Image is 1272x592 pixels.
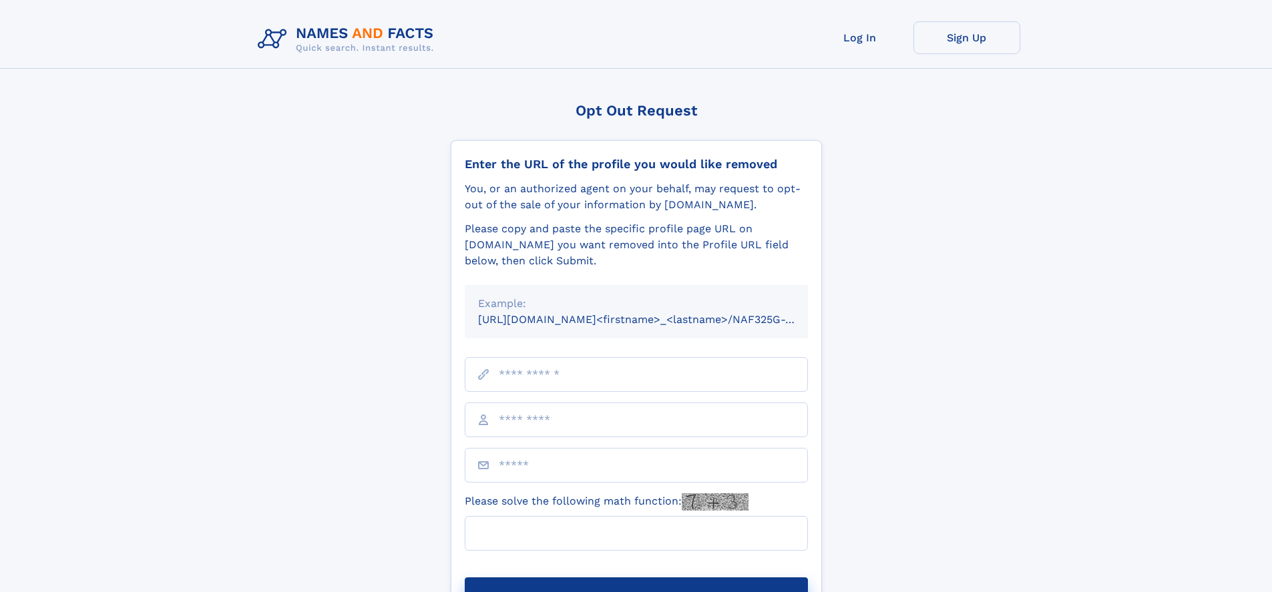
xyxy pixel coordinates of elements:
[465,181,808,213] div: You, or an authorized agent on your behalf, may request to opt-out of the sale of your informatio...
[252,21,445,57] img: Logo Names and Facts
[465,221,808,269] div: Please copy and paste the specific profile page URL on [DOMAIN_NAME] you want removed into the Pr...
[807,21,913,54] a: Log In
[465,157,808,172] div: Enter the URL of the profile you would like removed
[913,21,1020,54] a: Sign Up
[451,102,822,119] div: Opt Out Request
[478,313,833,326] small: [URL][DOMAIN_NAME]<firstname>_<lastname>/NAF325G-xxxxxxxx
[478,296,795,312] div: Example:
[465,493,749,511] label: Please solve the following math function:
